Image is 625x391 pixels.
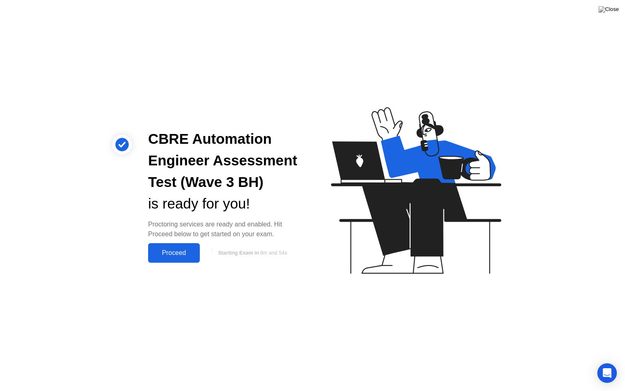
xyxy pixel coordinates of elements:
[148,128,299,193] div: CBRE Automation Engineer Assessment Test (Wave 3 BH)
[204,245,299,261] button: Starting Exam in9m and 54s
[260,250,287,256] span: 9m and 54s
[148,243,200,263] button: Proceed
[148,220,299,239] div: Proctoring services are ready and enabled. Hit Proceed below to get started on your exam.
[597,363,617,383] div: Open Intercom Messenger
[151,249,197,257] div: Proceed
[148,193,299,215] div: is ready for you!
[599,6,619,13] img: Close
